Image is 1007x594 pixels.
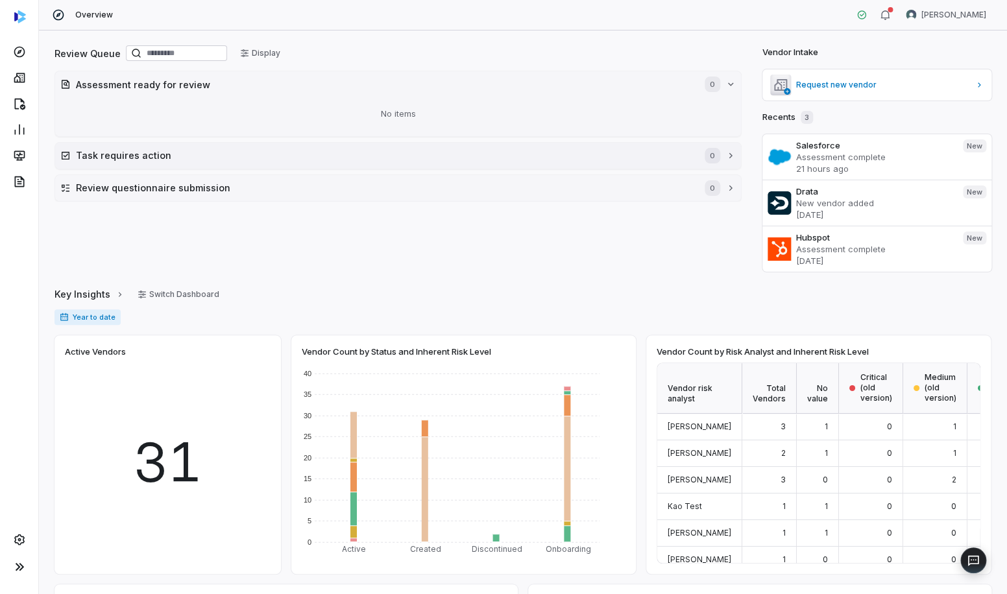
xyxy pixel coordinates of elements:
[76,78,692,91] h2: Assessment ready for review
[887,501,892,511] span: 0
[898,5,994,25] button: Tom Jodoin avatar[PERSON_NAME]
[796,197,952,209] p: New vendor added
[953,422,956,431] span: 1
[668,554,731,564] span: [PERSON_NAME]
[657,346,869,357] span: Vendor Count by Risk Analyst and Inherent Risk Level
[796,255,952,267] p: [DATE]
[55,287,110,301] span: Key Insights
[55,47,121,60] h2: Review Queue
[796,209,952,220] p: [DATE]
[133,423,202,503] span: 31
[825,501,828,511] span: 1
[796,151,952,163] p: Assessment complete
[796,139,952,151] h3: Salesforce
[705,148,720,163] span: 0
[783,528,786,538] span: 1
[796,232,952,243] h3: Hubspot
[75,10,113,20] span: Overview
[55,175,741,201] button: Review questionnaire submission0
[887,448,892,458] span: 0
[781,448,786,458] span: 2
[60,97,736,131] div: No items
[796,80,969,90] span: Request new vendor
[921,10,986,20] span: [PERSON_NAME]
[953,448,956,458] span: 1
[951,554,956,564] span: 0
[887,528,892,538] span: 0
[308,538,311,546] text: 0
[963,185,986,198] span: New
[762,111,813,124] h2: Recents
[797,363,839,414] div: No value
[801,111,813,124] span: 3
[668,422,731,431] span: [PERSON_NAME]
[130,285,227,304] button: Switch Dashboard
[952,475,956,484] span: 2
[742,363,797,414] div: Total Vendors
[887,422,892,431] span: 0
[783,554,786,564] span: 1
[304,454,311,462] text: 20
[705,77,720,92] span: 0
[14,10,26,23] img: svg%3e
[963,232,986,244] span: New
[781,475,786,484] span: 3
[705,180,720,196] span: 0
[951,501,956,511] span: 0
[887,554,892,564] span: 0
[308,517,311,525] text: 5
[668,528,731,538] span: [PERSON_NAME]
[55,309,121,325] span: Year to date
[823,554,828,564] span: 0
[887,475,892,484] span: 0
[796,243,952,255] p: Assessment complete
[657,363,742,414] div: Vendor risk analyst
[55,71,741,97] button: Assessment ready for review0
[781,422,786,431] span: 3
[76,148,692,162] h2: Task requires action
[783,501,786,511] span: 1
[60,313,69,322] svg: Date range for report
[796,185,952,197] h3: Drata
[668,448,731,458] span: [PERSON_NAME]
[825,528,828,538] span: 1
[302,346,491,357] span: Vendor Count by Status and Inherent Risk Level
[304,433,311,440] text: 25
[304,370,311,377] text: 40
[860,372,892,403] span: Critical (old version)
[55,281,125,308] a: Key Insights
[796,163,952,174] p: 21 hours ago
[762,134,991,180] a: SalesforceAssessment complete21 hours agoNew
[762,69,991,101] a: Request new vendor
[925,372,956,403] span: Medium (old version)
[951,528,956,538] span: 0
[762,46,818,59] h2: Vendor Intake
[762,180,991,226] a: DrataNew vendor added[DATE]New
[304,390,311,398] text: 35
[51,281,128,308] button: Key Insights
[823,475,828,484] span: 0
[963,139,986,152] span: New
[76,181,692,195] h2: Review questionnaire submission
[65,346,126,357] span: Active Vendors
[304,496,311,504] text: 10
[304,475,311,482] text: 15
[668,475,731,484] span: [PERSON_NAME]
[762,226,991,272] a: HubspotAssessment complete[DATE]New
[825,422,828,431] span: 1
[232,43,288,63] button: Display
[55,143,741,169] button: Task requires action0
[668,501,702,511] span: Kao Test
[304,412,311,420] text: 30
[825,448,828,458] span: 1
[906,10,916,20] img: Tom Jodoin avatar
